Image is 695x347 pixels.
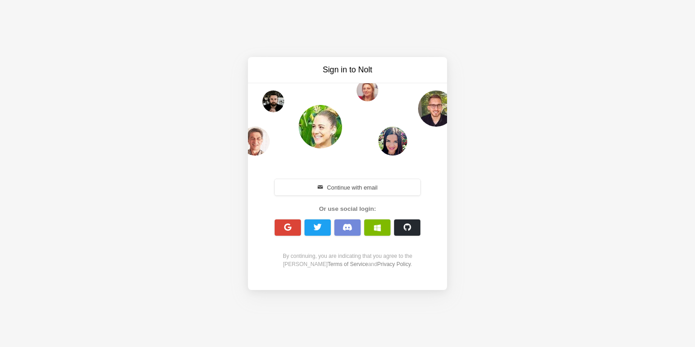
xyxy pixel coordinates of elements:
div: Or use social login: [270,204,425,214]
div: By continuing, you are indicating that you agree to the [PERSON_NAME] and . [270,252,425,268]
a: Terms of Service [328,261,368,267]
a: Privacy Policy [377,261,410,267]
button: Continue with email [275,179,420,195]
h3: Sign in to Nolt [271,64,424,76]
